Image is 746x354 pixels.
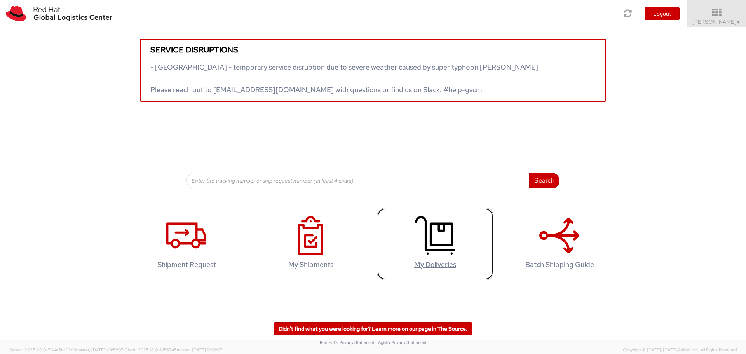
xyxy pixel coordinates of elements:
span: master, [DATE] 10:01:07 [177,347,223,352]
span: Copyright © [DATE]-[DATE] Agistix Inc., All Rights Reserved [623,347,737,353]
a: Didn't find what you were looking for? Learn more on our page in The Source. [274,322,472,335]
button: Search [529,173,559,188]
a: Shipment Request [128,208,245,281]
span: ▼ [736,19,741,25]
span: master, [DATE] 09:51:07 [76,347,124,352]
span: - [GEOGRAPHIC_DATA] - temporary service disruption due to severe weather caused by super typhoon ... [150,63,538,94]
a: My Deliveries [377,208,493,281]
h4: My Shipments [261,261,361,269]
h4: Shipment Request [136,261,237,269]
span: [PERSON_NAME] [692,18,741,25]
a: Batch Shipping Guide [501,208,618,281]
h5: Service disruptions [150,45,596,54]
img: rh-logistics-00dfa346123c4ec078e1.svg [6,6,112,21]
h4: Batch Shipping Guide [509,261,610,269]
input: Enter the tracking number or ship request number (at least 4 chars) [186,173,530,188]
a: My Shipments [253,208,369,281]
a: Service disruptions - [GEOGRAPHIC_DATA] - temporary service disruption due to severe weather caus... [140,39,606,102]
h4: My Deliveries [385,261,485,269]
button: Logout [645,7,680,20]
a: Red Hat's Privacy Statement [320,340,375,345]
span: Server: 2025.20.0-734e5bc92d9 [9,347,124,352]
a: | Agistix Privacy Statement [376,340,427,345]
span: Client: 2025.18.0-fd567a5 [125,347,223,352]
